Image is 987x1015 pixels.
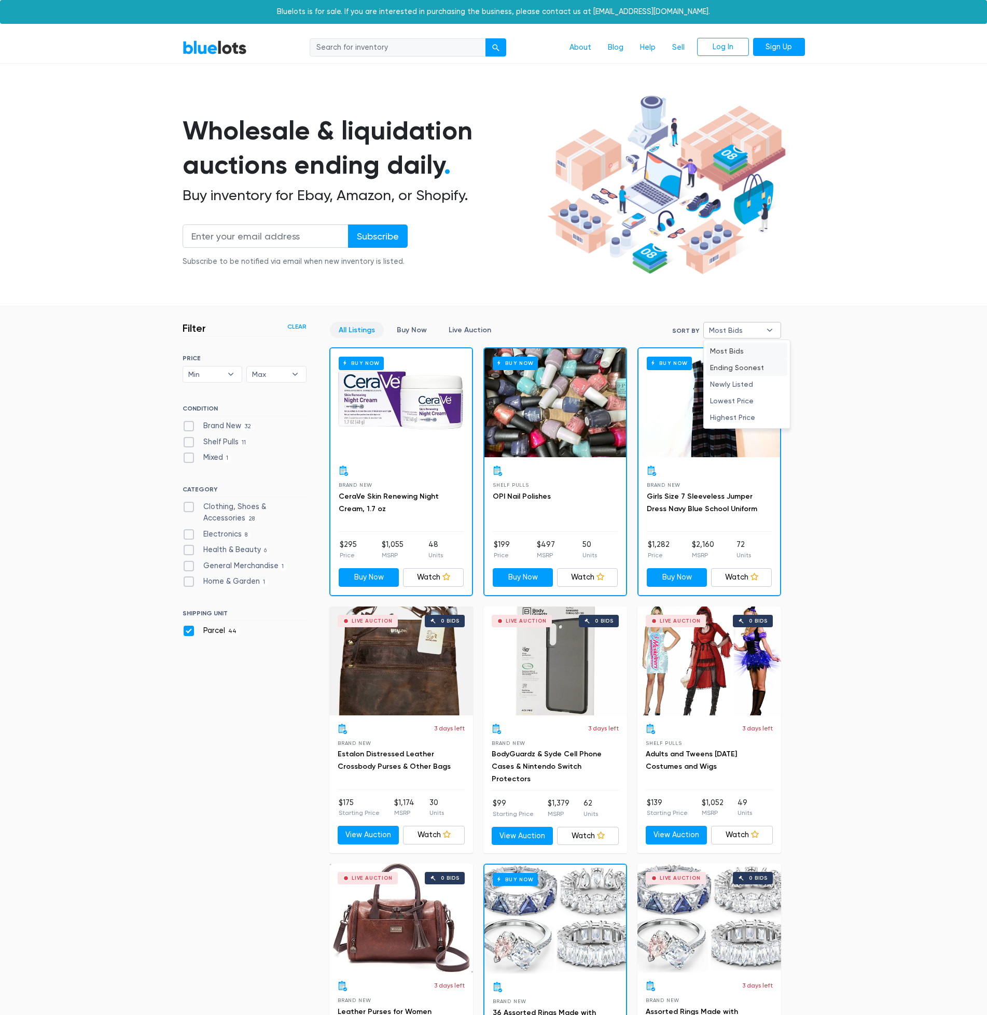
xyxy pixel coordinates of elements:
a: Buy Now [638,348,780,457]
p: MSRP [394,808,414,817]
a: About [561,38,600,58]
span: Brand New [493,998,526,1004]
h6: Buy Now [493,357,538,370]
p: Price [494,551,510,560]
span: 1 [223,455,232,463]
div: Live Auction [506,618,547,624]
a: Buy Now [493,568,553,587]
a: All Listings [330,322,384,338]
li: 62 [583,798,598,819]
a: OPI Nail Polishes [493,492,551,501]
p: MSRP [537,551,555,560]
p: Price [340,551,357,560]
a: Buy Now [388,322,436,338]
a: Sign Up [753,38,805,57]
label: Parcel [183,625,240,637]
li: $139 [647,797,688,818]
div: Live Auction [660,618,701,624]
li: $1,282 [648,539,670,560]
span: 1 [260,579,269,587]
a: Estalon Distressed Leather Crossbody Purses & Other Bags [338,750,451,771]
span: 8 [242,531,251,539]
span: Min [188,366,223,382]
li: $1,379 [548,798,569,819]
a: Log In [697,38,749,57]
p: Starting Price [339,808,380,817]
p: Units [429,808,444,817]
a: Buy Now [647,568,707,587]
h2: Buy inventory for Ebay, Amazon, or Shopify. [183,187,544,204]
span: Shelf Pulls [646,740,682,746]
span: . [444,149,451,180]
li: Ending Soonest [706,359,787,376]
li: $199 [494,539,510,560]
label: Clothing, Shoes & Accessories [183,501,307,524]
img: hero-ee84e7d0318cb26816c560f6b4441b76977f77a177738b4e94f68c95b2b83dbb.png [544,91,789,279]
a: Live Auction 0 bids [637,864,781,972]
li: $1,052 [702,797,724,818]
span: Shelf Pulls [493,482,529,488]
li: Highest Price [706,409,787,426]
p: 3 days left [742,724,773,733]
div: Live Auction [352,618,393,624]
label: Electronics [183,529,251,540]
h6: CATEGORY [183,486,307,497]
a: CeraVe Skin Renewing Night Cream, 1.7 oz [339,492,439,513]
a: Live Auction [440,322,500,338]
div: 0 bids [441,876,460,881]
b: ▾ [284,366,306,382]
h1: Wholesale & liquidation auctions ending daily [183,114,544,182]
input: Subscribe [348,224,408,248]
a: Watch [403,826,465,844]
span: 44 [225,628,240,636]
b: ▾ [759,322,781,338]
li: $295 [340,539,357,560]
a: Watch [403,568,464,587]
li: 50 [582,539,597,560]
h6: CONDITION [183,405,307,416]
span: 1 [279,562,287,571]
li: 72 [736,539,751,560]
li: $2,160 [692,539,714,560]
p: Units [583,809,598,819]
h6: PRICE [183,355,307,362]
div: 0 bids [441,618,460,624]
a: Buy Now [339,568,399,587]
li: Lowest Price [706,392,787,409]
a: BodyGuardz & Syde Cell Phone Cases & Nintendo Switch Protectors [492,750,602,783]
h6: Buy Now [647,357,692,370]
input: Search for inventory [310,38,486,57]
span: Brand New [646,997,679,1003]
p: Units [582,551,597,560]
a: Live Auction 0 bids [329,607,473,715]
a: Live Auction 0 bids [483,607,627,715]
a: Buy Now [484,865,626,974]
a: Watch [711,568,772,587]
label: General Merchandise [183,560,287,572]
li: $1,174 [394,797,414,818]
li: 30 [429,797,444,818]
p: MSRP [702,808,724,817]
a: Watch [711,826,773,844]
a: BlueLots [183,40,247,55]
a: Clear [287,322,307,331]
span: Max [252,366,286,382]
p: Price [648,551,670,560]
li: $497 [537,539,555,560]
h3: Filter [183,322,206,334]
p: Starting Price [493,809,534,819]
a: Blog [600,38,632,58]
label: Sort By [672,326,699,335]
li: $99 [493,798,534,819]
li: 48 [428,539,443,560]
span: Brand New [647,482,680,488]
li: Newly Listed [706,376,787,392]
li: Most Bids [706,343,787,359]
h6: Buy Now [339,357,384,370]
li: $175 [339,797,380,818]
label: Mixed [183,452,232,463]
div: 0 bids [749,876,768,881]
input: Enter your email address [183,224,349,248]
p: 3 days left [434,981,465,990]
a: Live Auction 0 bids [329,864,473,972]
